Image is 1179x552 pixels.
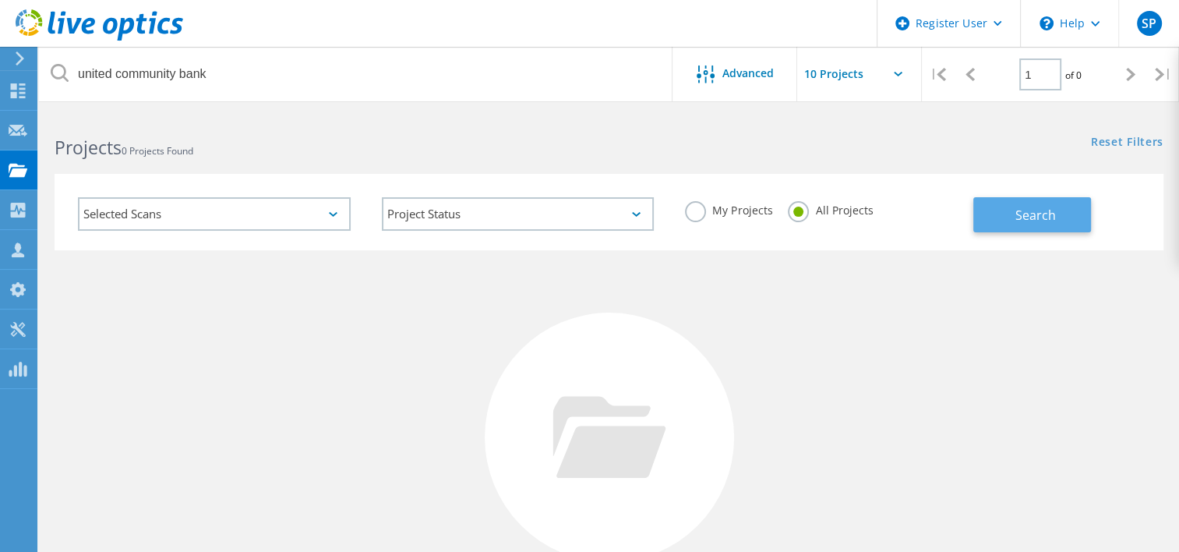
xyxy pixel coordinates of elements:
[55,135,122,160] b: Projects
[78,197,351,231] div: Selected Scans
[722,68,774,79] span: Advanced
[122,144,193,157] span: 0 Projects Found
[922,47,954,102] div: |
[685,201,772,216] label: My Projects
[1040,16,1054,30] svg: \n
[39,47,673,101] input: Search projects by name, owner, ID, company, etc
[16,33,183,44] a: Live Optics Dashboard
[788,201,873,216] label: All Projects
[973,197,1091,232] button: Search
[1091,136,1163,150] a: Reset Filters
[382,197,655,231] div: Project Status
[1015,207,1056,224] span: Search
[1147,47,1179,102] div: |
[1065,69,1082,82] span: of 0
[1142,17,1156,30] span: SP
